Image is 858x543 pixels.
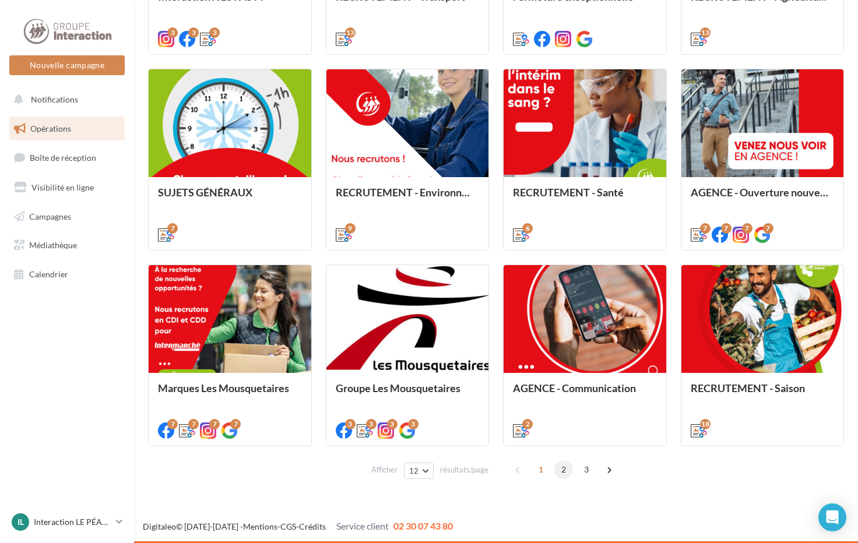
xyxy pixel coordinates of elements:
[9,55,125,75] button: Nouvelle campagne
[167,223,178,234] div: 7
[763,223,773,234] div: 7
[167,27,178,38] div: 3
[143,521,176,531] a: Digitaleo
[29,211,71,221] span: Campagnes
[691,186,835,210] div: AGENCE - Ouverture nouvelle agence
[409,466,419,475] span: 12
[345,27,356,38] div: 13
[188,27,199,38] div: 3
[742,223,752,234] div: 7
[513,382,657,406] div: AGENCE - Communication
[188,419,199,429] div: 7
[700,223,711,234] div: 7
[31,182,94,192] span: Visibilité en ligne
[7,175,127,200] a: Visibilité en ligne
[209,419,220,429] div: 7
[243,521,277,531] a: Mentions
[143,521,453,531] span: © [DATE]-[DATE] - - -
[345,223,356,234] div: 9
[280,521,296,531] a: CGS
[158,186,302,210] div: SUJETS GÉNÉRAUX
[408,419,419,429] div: 3
[371,464,398,475] span: Afficher
[29,269,68,279] span: Calendrier
[30,124,71,133] span: Opérations
[7,117,127,141] a: Opérations
[387,419,398,429] div: 3
[34,516,111,528] p: Interaction LE PÉAGE DE ROUSSILLON
[522,419,533,429] div: 2
[9,511,125,533] a: IL Interaction LE PÉAGE DE ROUSSILLON
[7,204,127,229] a: Campagnes
[7,233,127,258] a: Médiathèque
[721,223,732,234] div: 7
[158,382,302,406] div: Marques Les Mousquetaires
[818,503,846,531] div: Open Intercom Messenger
[532,460,550,479] span: 1
[700,419,711,429] div: 18
[7,262,127,287] a: Calendrier
[299,521,326,531] a: Crédits
[345,419,356,429] div: 3
[7,87,122,112] button: Notifications
[577,460,596,479] span: 3
[209,27,220,38] div: 3
[366,419,377,429] div: 3
[404,463,434,479] button: 12
[17,516,24,528] span: IL
[336,382,480,406] div: Groupe Les Mousquetaires
[691,382,835,406] div: RECRUTEMENT - Saison
[30,153,96,163] span: Boîte de réception
[393,520,453,531] span: 02 30 07 43 80
[522,223,533,234] div: 6
[440,464,488,475] span: résultats/page
[700,27,711,38] div: 13
[29,240,77,250] span: Médiathèque
[336,186,480,210] div: RECRUTEMENT - Environnement
[554,460,573,479] span: 2
[513,186,657,210] div: RECRUTEMENT - Santé
[336,520,389,531] span: Service client
[230,419,241,429] div: 7
[7,145,127,170] a: Boîte de réception
[31,94,78,104] span: Notifications
[167,419,178,429] div: 7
